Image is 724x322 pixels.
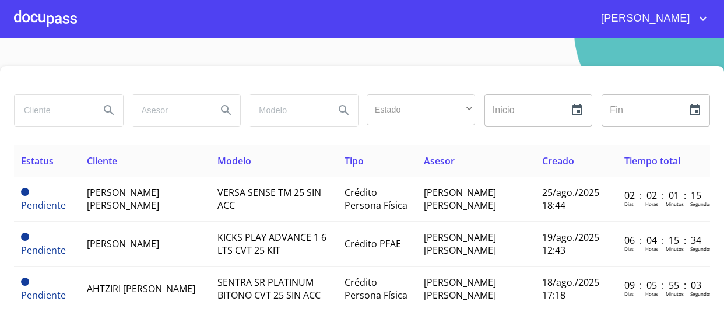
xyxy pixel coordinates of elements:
[592,9,696,28] span: [PERSON_NAME]
[330,96,358,124] button: Search
[624,290,634,297] p: Dias
[645,246,658,252] p: Horas
[21,244,66,257] span: Pendiente
[217,276,321,302] span: SENTRA SR PLATINUM BITONO CVT 25 SIN ACC
[645,201,658,207] p: Horas
[690,201,712,207] p: Segundos
[624,155,680,167] span: Tiempo total
[624,201,634,207] p: Dias
[690,290,712,297] p: Segundos
[367,94,475,125] div: ​
[21,278,29,286] span: Pendiente
[542,276,599,302] span: 18/ago./2025 17:18
[542,155,574,167] span: Creado
[424,155,455,167] span: Asesor
[212,96,240,124] button: Search
[666,290,684,297] p: Minutos
[666,201,684,207] p: Minutos
[690,246,712,252] p: Segundos
[21,289,66,302] span: Pendiente
[87,155,117,167] span: Cliente
[87,282,195,295] span: AHTZIRI [PERSON_NAME]
[424,186,496,212] span: [PERSON_NAME] [PERSON_NAME]
[666,246,684,252] p: Minutos
[21,155,54,167] span: Estatus
[542,186,599,212] span: 25/ago./2025 18:44
[87,186,159,212] span: [PERSON_NAME] [PERSON_NAME]
[15,94,90,126] input: search
[249,94,325,126] input: search
[21,199,66,212] span: Pendiente
[424,231,496,257] span: [PERSON_NAME] [PERSON_NAME]
[345,237,401,250] span: Crédito PFAE
[217,155,251,167] span: Modelo
[624,234,703,247] p: 06 : 04 : 15 : 34
[424,276,496,302] span: [PERSON_NAME] [PERSON_NAME]
[95,96,123,124] button: Search
[217,231,326,257] span: KICKS PLAY ADVANCE 1 6 LTS CVT 25 KIT
[132,94,208,126] input: search
[592,9,710,28] button: account of current user
[345,276,407,302] span: Crédito Persona Física
[345,186,407,212] span: Crédito Persona Física
[624,189,703,202] p: 02 : 02 : 01 : 15
[645,290,658,297] p: Horas
[21,233,29,241] span: Pendiente
[345,155,364,167] span: Tipo
[624,279,703,292] p: 09 : 05 : 55 : 03
[21,188,29,196] span: Pendiente
[217,186,321,212] span: VERSA SENSE TM 25 SIN ACC
[624,246,634,252] p: Dias
[542,231,599,257] span: 19/ago./2025 12:43
[87,237,159,250] span: [PERSON_NAME]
